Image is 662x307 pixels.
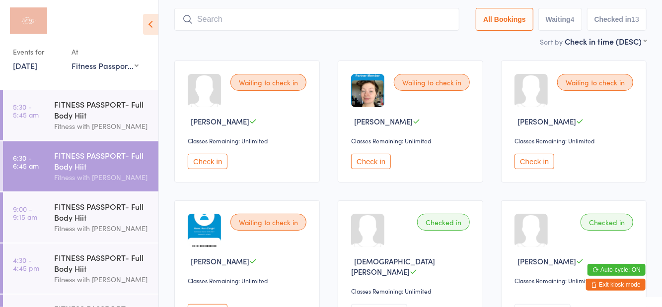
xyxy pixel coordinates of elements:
button: Check in [351,154,391,169]
a: 9:00 -9:15 amFITNESS PASSPORT- Full Body HiitFitness with [PERSON_NAME] [3,192,158,243]
a: 6:30 -6:45 amFITNESS PASSPORT- Full Body HiitFitness with [PERSON_NAME] [3,141,158,191]
div: FITNESS PASSPORT- Full Body Hiit [54,201,150,223]
div: At [72,44,139,60]
div: Checked in [581,214,633,231]
span: [PERSON_NAME] [517,256,576,266]
button: Waiting4 [538,8,582,31]
div: Waiting to check in [394,74,470,91]
span: [PERSON_NAME] [354,116,413,126]
div: Classes Remaining: Unlimited [515,136,636,145]
div: Fitness with [PERSON_NAME] [54,172,150,183]
div: Fitness with [PERSON_NAME] [54,274,150,285]
div: Waiting to check in [230,74,306,91]
div: Classes Remaining: Unlimited [515,276,636,285]
time: 6:30 - 6:45 am [13,154,39,170]
img: image1728004934.png [351,74,384,107]
time: 5:30 - 5:45 am [13,103,39,119]
div: FITNESS PASSPORT- Full Body Hiit [54,150,150,172]
span: [PERSON_NAME] [191,256,249,266]
div: FITNESS PASSPORT- Full Body Hiit [54,252,150,274]
div: Waiting to check in [557,74,633,91]
div: Checked in [417,214,470,231]
div: Fitness with [PERSON_NAME] [54,121,150,132]
img: image1754023488.png [188,214,221,247]
div: 13 [631,15,639,23]
div: Waiting to check in [230,214,306,231]
button: Check in [188,154,227,169]
a: 4:30 -4:45 pmFITNESS PASSPORT- Full Body HiitFitness with [PERSON_NAME] [3,244,158,294]
span: [PERSON_NAME] [191,116,249,126]
div: Classes Remaining: Unlimited [188,136,309,145]
button: Check in [515,154,554,169]
div: 4 [571,15,575,23]
button: All Bookings [476,8,533,31]
time: 4:30 - 4:45 pm [13,256,39,272]
div: Classes Remaining: Unlimited [351,136,473,145]
button: Auto-cycle: ON [588,264,646,276]
a: [DATE] [13,60,37,71]
button: Checked in13 [587,8,647,31]
time: 9:00 - 9:15 am [13,205,37,221]
a: 5:30 -5:45 amFITNESS PASSPORT- Full Body HiitFitness with [PERSON_NAME] [3,90,158,140]
div: Fitness Passport- Women's Fitness Studio [72,60,139,71]
div: FITNESS PASSPORT- Full Body Hiit [54,99,150,121]
div: Classes Remaining: Unlimited [188,276,309,285]
div: Classes Remaining: Unlimited [351,287,473,295]
button: Exit kiosk mode [586,279,646,291]
div: Check in time (DESC) [565,36,647,47]
div: Events for [13,44,62,60]
div: Fitness with [PERSON_NAME] [54,223,150,234]
span: [DEMOGRAPHIC_DATA][PERSON_NAME] [351,256,435,277]
span: [PERSON_NAME] [517,116,576,126]
img: Fitness with Zoe [10,7,47,34]
input: Search [174,8,459,31]
label: Sort by [540,37,563,47]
